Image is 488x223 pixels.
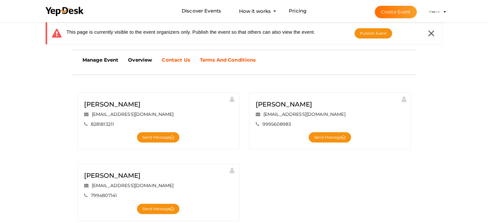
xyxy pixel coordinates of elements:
[355,28,392,39] button: Publish Event
[162,57,190,63] b: Contact Us
[128,57,152,63] b: Overview
[195,52,261,68] a: Terms And Conditions
[256,109,404,119] div: [EMAIL_ADDRESS][DOMAIN_NAME]
[256,119,404,129] div: 9995608983
[84,109,233,119] div: [EMAIL_ADDRESS][DOMAIN_NAME]
[84,119,233,129] div: 8281813211
[84,170,225,181] div: [PERSON_NAME]
[200,57,256,63] b: Terms And Conditions
[237,5,273,17] button: How it works
[256,99,397,109] div: [PERSON_NAME]
[182,5,221,17] a: Discover Events
[78,52,124,68] a: Manage Event
[84,99,225,109] div: [PERSON_NAME]
[137,132,180,142] button: Send Message
[157,52,195,68] a: Contact Us
[309,132,351,142] button: Send Message
[84,191,233,201] div: 7994807141
[123,52,157,68] a: Overview
[137,204,180,214] button: Send Message
[82,57,119,63] b: Manage Event
[289,5,306,17] a: Pricing
[428,5,441,18] img: ACg8ocLqu5jM_oAeKNg0It_CuzWY7FqhiTBdQx-M6CjW58AJd_s4904=s100
[84,181,233,191] div: [EMAIL_ADDRESS][DOMAIN_NAME]
[375,6,417,18] button: Create Event
[360,31,387,36] span: Publish Event
[52,29,315,38] div: This page is currently visible to the event organizers only. Publish the event so that others can...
